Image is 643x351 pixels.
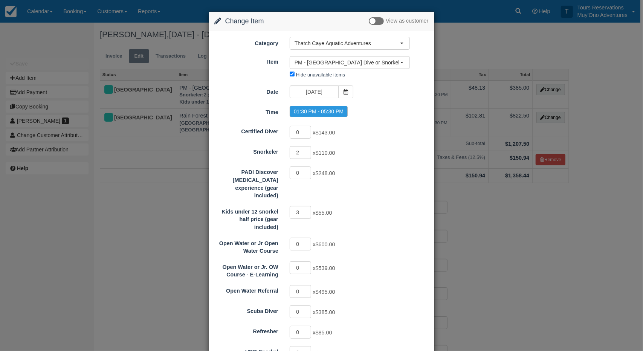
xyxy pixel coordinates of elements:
span: $600.00 [316,241,335,247]
span: x [313,241,335,247]
span: x [313,330,332,336]
span: $495.00 [316,289,335,295]
span: x [313,130,335,136]
span: View as customer [386,18,428,24]
span: x [313,150,335,156]
span: Thatch Caye Aquatic Adventures [295,40,400,47]
label: Scuba DIver [209,305,284,315]
label: Date [209,85,284,96]
label: Open Water Referral [209,284,284,295]
span: $85.00 [316,330,332,336]
button: PM - [GEOGRAPHIC_DATA] Dive or Snorkel (8) [290,56,410,69]
label: Hide unavailable items [296,72,345,78]
button: Thatch Caye Aquatic Adventures [290,37,410,50]
label: Certified Diver [209,125,284,136]
span: x [313,309,335,315]
label: Snorkeler [209,145,284,156]
span: $110.00 [316,150,335,156]
input: PADI Discover Scuba Diving experience (gear included) [290,166,312,179]
span: $385.00 [316,309,335,315]
span: x [313,171,335,177]
input: Snorkeler [290,146,312,159]
span: $539.00 [316,265,335,271]
input: Kids under 12 snorkel half price (gear included) [290,206,312,219]
input: Open Water or Jr Open Water Course [290,238,312,250]
span: PM - [GEOGRAPHIC_DATA] Dive or Snorkel (8) [295,59,400,66]
label: PADI Discover Scuba Diving experience (gear included) [209,166,284,199]
span: $55.00 [316,210,332,216]
input: Certified Diver [290,126,312,139]
span: $248.00 [316,171,335,177]
label: Open Water or Jr. OW Course - E-Learning [209,261,284,279]
span: x [313,265,335,271]
label: 01:30 PM - 05:30 PM [290,106,348,117]
label: Item [209,55,284,66]
label: Category [209,37,284,47]
span: x [313,289,335,295]
span: x [313,210,332,216]
input: Refresher [290,326,312,339]
input: Open Water or Jr. OW Course - E-Learning [290,261,312,274]
label: Time [209,106,284,116]
input: Open Water Referral [290,285,312,298]
span: Change Item [225,17,264,25]
label: Open Water or Jr Open Water Course [209,237,284,255]
label: Kids under 12 snorkel half price (gear included) [209,205,284,231]
label: Refresher [209,325,284,336]
input: Scuba DIver [290,305,312,318]
span: $143.00 [316,130,335,136]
